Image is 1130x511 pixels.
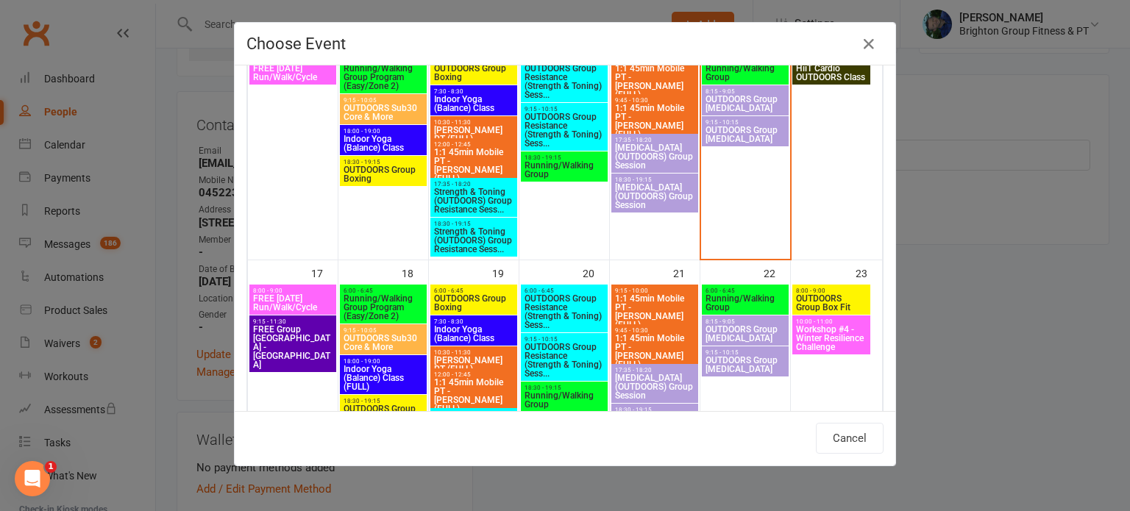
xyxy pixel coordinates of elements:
span: Indoor Yoga (Balance) Class [433,95,514,112]
span: 7:30 - 8:30 [433,88,514,95]
span: 12:00 - 12:45 [433,141,514,148]
div: 18 [402,260,428,285]
span: 6:00 - 6:45 [705,287,786,294]
span: 12:00 - 12:45 [433,371,514,378]
span: OUTDOORS Group Boxing [343,404,424,422]
span: 18:00 - 19:00 [343,128,424,135]
span: OUTDOORS Group Box Fit [795,294,867,312]
span: OUTDOORS Group Resistance (Strength & Toning) Sess... [524,112,605,148]
span: 6:00 - 6:45 [524,287,605,294]
span: Strength & Toning (OUTDOORS) Group Resistance Sess... [433,187,514,214]
div: 20 [583,260,609,285]
span: 18:30 - 19:15 [343,159,424,165]
span: Running/Walking Group Program (Easy/Zone 2) [343,294,424,321]
span: 18:30 - 19:15 [433,221,514,227]
div: 23 [856,260,882,285]
span: 18:30 - 19:15 [524,385,605,391]
span: 1 [45,461,57,473]
span: [MEDICAL_DATA] (OUTDOORS) Group Session [614,183,695,210]
span: OUTDOORS Group Boxing [433,64,514,82]
span: 18:30 - 19:15 [614,176,695,183]
span: 17:35 - 18:20 [433,181,514,187]
h4: Choose Event [246,35,884,53]
span: FREE [DATE] Run/Walk/Cycle [252,64,333,82]
span: 7:30 - 8:30 [433,318,514,325]
span: 9:15 - 11:30 [252,318,333,325]
span: Running/Walking Group [705,64,786,82]
span: 9:15 - 10:15 [705,119,786,126]
span: 9:15 - 10:15 [705,349,786,356]
span: OUTDOORS Group Resistance (Strength & Toning) Sess... [524,294,605,329]
span: OUTDOORS Group [MEDICAL_DATA] [705,95,786,112]
span: Strength & Toning (OUTDOORS) Group Resistance Sess... [433,227,514,254]
span: 9:15 - 10:05 [343,327,424,334]
iframe: Intercom live chat [15,461,50,496]
span: OUTDOORS Group [MEDICAL_DATA] [705,325,786,343]
span: Indoor Yoga (Balance) Class [433,325,514,343]
span: Running/Walking Group [524,161,605,179]
div: 17 [311,260,338,285]
span: 1:1 45min Mobile PT - [PERSON_NAME] (FULL) [614,64,695,99]
span: OUTDOORS Group Resistance (Strength & Toning) Sess... [524,64,605,99]
span: 17:35 - 18:20 [614,367,695,374]
span: OUTDOORS Group [MEDICAL_DATA] [705,126,786,143]
span: Running/Walking Group [524,391,605,409]
span: 10:30 - 11:30 [433,349,514,356]
span: 8:00 - 9:00 [252,287,333,294]
span: Indoor Yoga (Balance) Class (FULL) [343,365,424,391]
span: 9:15 - 10:00 [614,287,695,294]
span: Running/Walking Group Program (Easy/Zone 2) [343,64,424,90]
span: OUTDOORS Group Boxing [343,165,424,183]
span: 18:30 - 19:15 [614,407,695,413]
span: 9:45 - 10:30 [614,327,695,334]
span: 6:00 - 6:45 [433,287,514,294]
span: 1:1 45min Mobile PT - [PERSON_NAME] (FULL) [614,294,695,329]
span: 9:15 - 10:05 [343,97,424,104]
span: 1:1 45min Mobile PT - [PERSON_NAME] (FULL) [614,104,695,139]
span: 8:00 - 9:00 [795,287,867,294]
span: 18:30 - 19:15 [343,398,424,404]
span: 8:15 - 9:05 [705,318,786,325]
span: Workshop #4 - Winter Resilience Challenge [795,325,867,351]
span: Indoor Yoga (Balance) Class [343,135,424,152]
span: 10:00 - 11:00 [795,318,867,325]
span: [PERSON_NAME] PT (FULL) [433,126,514,143]
button: Cancel [816,423,884,454]
span: 18:30 - 19:15 [524,154,605,161]
span: FREE [DATE] Run/Walk/Cycle [252,294,333,312]
span: OUTDOORS Group Boxing [433,294,514,312]
span: [MEDICAL_DATA] (OUTDOORS) Group Session [614,143,695,170]
span: 10:30 - 11:30 [433,119,514,126]
span: Running/Walking Group [705,294,786,312]
span: OUTDOORS Group Resistance (Strength & Toning) Sess... [524,343,605,378]
span: 18:00 - 19:00 [343,358,424,365]
span: 17:35 - 18:20 [614,137,695,143]
div: 21 [673,260,700,285]
span: [MEDICAL_DATA] (OUTDOORS) Group Session [614,374,695,400]
button: Close [857,32,881,56]
span: OUTDOORS Sub30 Core & More [343,104,424,121]
span: FREE Group [GEOGRAPHIC_DATA] - [GEOGRAPHIC_DATA] [252,325,333,369]
span: [PERSON_NAME] PT (FULL) [433,356,514,374]
span: 8:15 - 9:05 [705,88,786,95]
span: 1:1 45min Mobile PT - [PERSON_NAME] (FULL) [614,334,695,369]
span: OUTDOORS Group [MEDICAL_DATA] [705,356,786,374]
span: 1:1 45min Mobile PT - [PERSON_NAME] (FULL) [433,378,514,413]
span: OUTDOORS Sub30 Core & More [343,334,424,351]
span: 9:45 - 10:30 [614,97,695,104]
span: 9:15 - 10:15 [524,106,605,112]
span: 9:15 - 10:15 [524,336,605,343]
div: 19 [492,260,519,285]
span: 1:1 45min Mobile PT - [PERSON_NAME] (FULL) [433,148,514,183]
span: 6:00 - 6:45 [343,287,424,294]
span: HiiT Cardio OUTDOORS Class [795,64,867,82]
div: 22 [764,260,790,285]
